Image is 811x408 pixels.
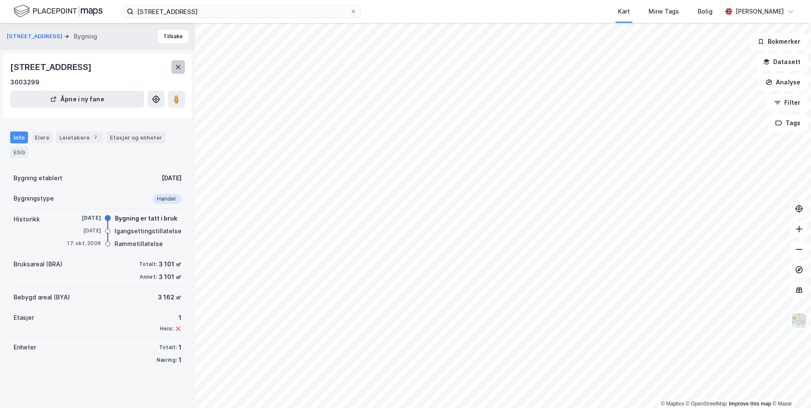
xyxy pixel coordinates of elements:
div: Heis: [160,325,173,332]
div: [DATE] [67,227,101,235]
div: [PERSON_NAME] [735,6,784,17]
div: Info [10,131,28,143]
div: 17. okt. 2006 [67,240,101,247]
div: 1 [160,313,182,323]
div: 1 [179,342,182,352]
input: Søk på adresse, matrikkel, gårdeiere, leietakere eller personer [134,5,350,18]
div: Bygningstype [14,193,54,204]
button: [STREET_ADDRESS] [7,32,64,41]
a: Mapbox [661,401,684,407]
div: Bygning [74,31,97,42]
iframe: Chat Widget [769,367,811,408]
button: Tags [768,115,808,131]
div: 3 101 ㎡ [159,272,182,282]
button: Åpne i ny fane [10,91,144,108]
div: Bygning er tatt i bruk [115,213,177,224]
div: Bruksareal (BRA) [14,259,62,269]
div: Bebygd areal (BYA) [14,292,70,302]
button: Bokmerker [750,33,808,50]
div: [DATE] [67,214,101,222]
div: [DATE] [162,173,182,183]
a: OpenStreetMap [686,401,727,407]
div: ESG [10,147,28,158]
div: Enheter [14,342,36,352]
div: Leietakere [56,131,103,143]
div: Etasjer og enheter [110,134,162,141]
img: Z [791,313,807,329]
div: [STREET_ADDRESS] [10,60,93,74]
img: logo.f888ab2527a4732fd821a326f86c7f29.svg [14,4,103,19]
div: 3003299 [10,77,39,87]
div: Kart [618,6,630,17]
div: Annet: [140,274,157,280]
div: 7 [91,133,100,142]
div: Etasjer [14,313,34,323]
button: Analyse [758,74,808,91]
div: 3 162 ㎡ [158,292,182,302]
button: Tilbake [158,30,188,43]
div: Bolig [698,6,713,17]
a: Improve this map [729,401,771,407]
div: Mine Tags [649,6,679,17]
div: Totalt: [159,344,177,351]
div: Eiere [31,131,53,143]
div: Bygning etablert [14,173,62,183]
div: Næring: [157,357,177,363]
div: Totalt: [139,261,157,268]
div: Historikk [14,214,40,224]
div: 1 [179,355,182,365]
button: Datasett [756,53,808,70]
div: Igangsettingstillatelse [115,226,182,236]
div: 3 101 ㎡ [159,259,182,269]
div: Rammetillatelse [115,239,163,249]
button: Filter [767,94,808,111]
